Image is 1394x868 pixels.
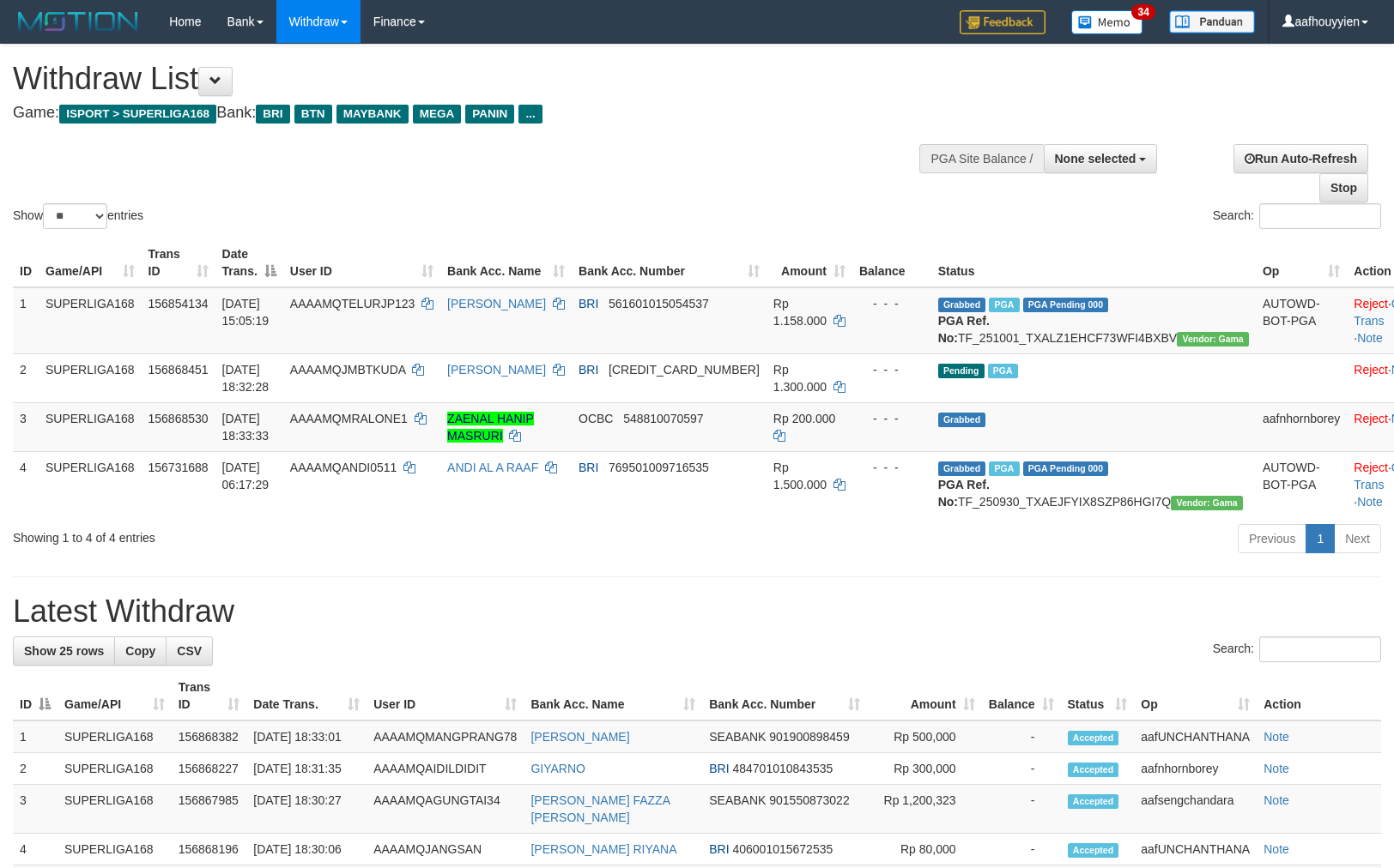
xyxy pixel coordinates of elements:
td: aafsengchandara [1134,785,1257,834]
div: - - - [859,410,924,427]
a: Next [1334,524,1381,553]
a: 1 [1306,524,1335,553]
span: [DATE] 06:17:29 [222,461,270,491]
span: Vendor URL: https://trx31.1velocity.biz [1177,332,1249,347]
span: CSV [177,644,202,658]
td: 156868227 [172,753,247,785]
span: AAAAMQTELURJP123 [290,297,415,310]
span: Vendor URL: https://trx31.1velocity.biz [1171,496,1243,510]
th: Action [1257,672,1381,720]
td: 4 [13,451,39,517]
a: Note [1357,495,1383,509]
td: [DATE] 18:30:27 [246,785,367,834]
a: Reject [1354,461,1388,474]
span: BRI [256,105,289,124]
td: aafnhornborey [1256,402,1347,451]
span: Pending [938,364,985,378]
a: CSV [166,636,213,666]
td: Rp 300,000 [867,753,982,785]
h1: Withdraw List [13,62,912,96]
span: AAAAMQMRALONE1 [290,412,408,425]
select: Showentries [43,203,107,229]
td: 2 [13,753,58,785]
td: AAAAMQJANGSAN [367,834,524,865]
td: AUTOWD-BOT-PGA [1256,287,1347,354]
span: MAYBANK [336,105,409,124]
th: Game/API: activate to sort column ascending [39,238,142,287]
span: Grabbed [938,413,986,427]
label: Search: [1213,203,1381,229]
td: Rp 500,000 [867,720,982,753]
span: Marked by aafromsomean [989,461,1019,476]
td: 4 [13,834,58,865]
span: Copy 901550873022 to clipboard [769,793,849,807]
span: Copy 561601015054537 to clipboard [609,297,709,310]
th: Status: activate to sort column ascending [1061,672,1135,720]
td: SUPERLIGA168 [58,720,172,753]
td: AAAAMQAGUNGTAI34 [367,785,524,834]
td: 156868196 [172,834,247,865]
span: Marked by aafsengchandara [989,298,1019,312]
td: 1 [13,720,58,753]
a: [PERSON_NAME] FAZZA [PERSON_NAME] [530,793,670,824]
th: Amount: activate to sort column ascending [767,238,852,287]
span: Copy 300501024436531 to clipboard [609,363,760,377]
span: MEGA [413,105,462,124]
span: BRI [579,461,598,474]
span: [DATE] 15:05:19 [222,297,270,328]
span: [DATE] 18:33:33 [222,412,270,443]
span: Copy 548810070597 to clipboard [623,412,703,425]
button: None selected [1044,144,1158,173]
span: Copy 484701010843535 to clipboard [732,762,833,775]
td: [DATE] 18:31:35 [246,753,367,785]
td: SUPERLIGA168 [39,402,142,451]
td: [DATE] 18:33:01 [246,720,367,753]
span: PANIN [465,105,514,124]
th: Amount: activate to sort column ascending [867,672,982,720]
td: Rp 1,200,323 [867,785,982,834]
span: Rp 1.300.000 [773,363,827,394]
td: 1 [13,287,39,354]
td: [DATE] 18:30:06 [246,834,367,865]
td: SUPERLIGA168 [39,287,142,354]
span: Accepted [1068,763,1119,777]
th: User ID: activate to sort column ascending [367,672,524,720]
span: Marked by aafsengchandara [988,364,1018,378]
span: Copy [125,644,155,658]
a: Stop [1319,173,1368,202]
div: - - - [859,295,924,312]
div: - - - [859,459,924,476]
td: - [982,753,1061,785]
td: SUPERLIGA168 [58,753,172,785]
th: Game/API: activate to sort column ascending [58,672,172,720]
td: - [982,834,1061,865]
div: Showing 1 to 4 of 4 entries [13,522,568,546]
th: Trans ID: activate to sort column ascending [142,238,215,287]
span: ... [518,105,542,124]
a: Run Auto-Refresh [1233,144,1368,173]
th: Bank Acc. Number: activate to sort column ascending [702,672,867,720]
a: [PERSON_NAME] [530,730,629,744]
td: AAAAMQMANGPRANG78 [367,720,524,753]
span: Grabbed [938,461,986,476]
a: Reject [1354,363,1388,377]
td: TF_251001_TXALZ1EHCF73WFI4BXBV [931,287,1256,354]
b: PGA Ref. No: [938,314,990,345]
label: Show entries [13,203,143,229]
div: - - - [859,361,924,378]
span: ISPORT > SUPERLIGA168 [59,105,216,124]
td: 156868382 [172,720,247,753]
a: Note [1357,331,1383,345]
span: 156868451 [148,363,209,377]
td: TF_250930_TXAEJFYIX8SZP86HGI7Q [931,451,1256,517]
span: Rp 1.500.000 [773,461,827,491]
a: Show 25 rows [13,636,115,666]
th: User ID: activate to sort column ascending [283,238,440,287]
span: BRI [709,762,729,775]
a: [PERSON_NAME] [447,363,546,377]
span: AAAAMQJMBTKUDA [290,363,406,377]
h1: Latest Withdraw [13,594,1381,629]
span: BRI [709,842,729,856]
td: aafUNCHANTHANA [1134,834,1257,865]
span: Copy 406001015672535 to clipboard [732,842,833,856]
